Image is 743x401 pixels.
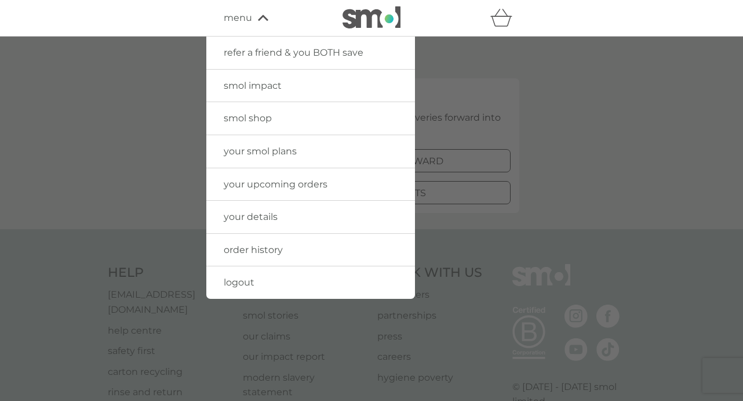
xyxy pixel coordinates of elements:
span: your details [224,211,278,222]
a: refer a friend & you BOTH save [206,37,415,69]
span: your smol plans [224,146,297,157]
a: smol shop [206,102,415,135]
a: your details [206,201,415,233]
a: logout [206,266,415,299]
span: menu [224,10,252,26]
span: logout [224,277,254,288]
span: refer a friend & you BOTH save [224,47,363,58]
a: order history [206,234,415,266]
img: smol [343,6,400,28]
span: smol shop [224,113,272,124]
a: smol impact [206,70,415,102]
a: your upcoming orders [206,168,415,201]
a: your smol plans [206,135,415,168]
span: smol impact [224,80,282,91]
span: your upcoming orders [224,179,327,190]
div: basket [490,6,519,30]
span: order history [224,244,283,255]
